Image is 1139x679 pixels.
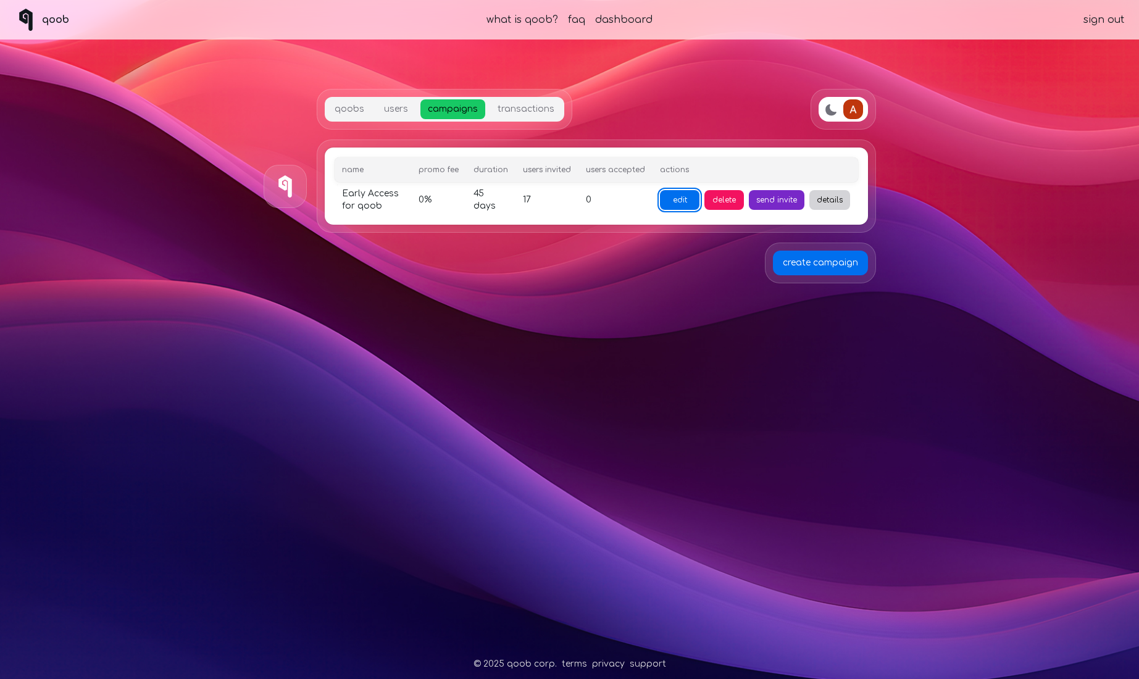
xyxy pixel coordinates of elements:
table: Campaigns table [335,157,858,215]
th: name [335,157,412,182]
span: © 2025 qoob corp. [474,658,557,670]
label: Switch to dark mode [824,102,838,117]
span: 17 [523,195,531,204]
a: Users [377,99,415,119]
span: 0% [419,195,432,204]
a: terms [562,658,587,670]
button: send invite [749,190,804,210]
span: 0 [586,195,591,204]
a: support [630,658,666,670]
button: details [809,190,850,210]
div: tabs [325,97,564,122]
a: faq [568,12,585,27]
span: 45 days [474,189,496,210]
a: Transactions [490,99,562,119]
a: qoob [15,9,69,31]
th: actions [653,157,857,182]
div: users [384,103,408,115]
button: create campaign [773,251,868,275]
span: Early Access for qoob [342,189,399,210]
th: promo fee [411,157,466,182]
button: delete [704,190,744,210]
th: users invited [515,157,578,182]
a: privacy [592,658,625,670]
a: sign out [1083,12,1124,27]
th: duration [466,157,515,182]
a: what is qoob? [486,12,558,27]
p: qoob [42,12,69,27]
div: qoobs [335,103,364,115]
div: transactions [498,103,554,115]
img: Aaron Watson [843,99,863,119]
div: campaigns [428,103,478,115]
a: Campaigns [420,99,485,119]
button: edit [660,190,699,210]
a: dashboard [595,12,653,27]
th: users accepted [578,157,653,182]
a: Qoobs [327,99,372,119]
